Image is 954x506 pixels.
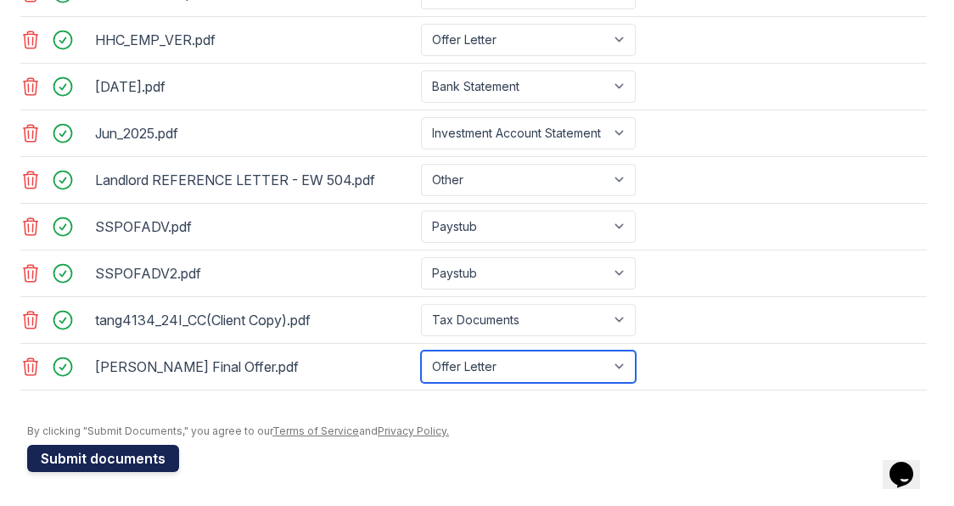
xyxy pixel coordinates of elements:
[95,213,414,240] div: SSPOFADV.pdf
[27,424,927,438] div: By clicking "Submit Documents," you agree to our and
[95,306,414,334] div: tang4134_24I_CC(Client Copy).pdf
[95,73,414,100] div: [DATE].pdf
[95,260,414,287] div: SSPOFADV2.pdf
[95,26,414,53] div: HHC_EMP_VER.pdf
[272,424,359,437] a: Terms of Service
[27,445,179,472] button: Submit documents
[378,424,449,437] a: Privacy Policy.
[95,166,414,194] div: Landlord REFERENCE LETTER - EW 504.pdf
[883,438,937,489] iframe: chat widget
[95,120,414,147] div: Jun_2025.pdf
[95,353,414,380] div: [PERSON_NAME] Final Offer.pdf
